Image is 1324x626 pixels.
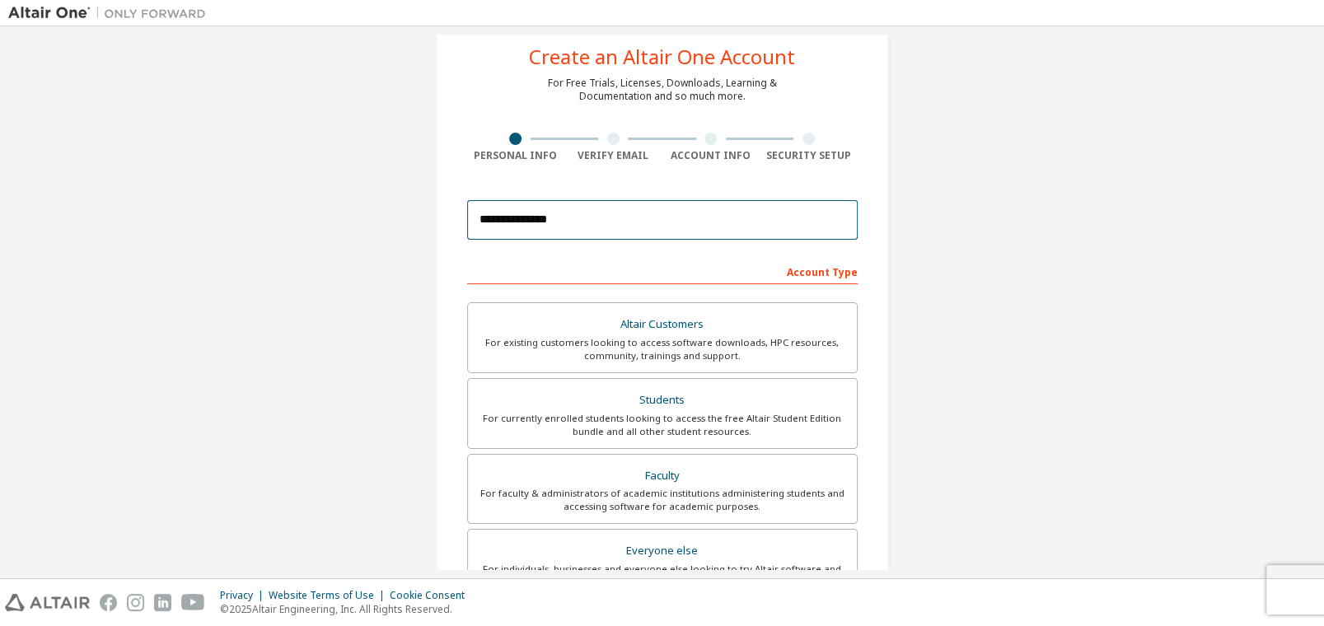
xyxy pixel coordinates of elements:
[5,594,90,611] img: altair_logo.svg
[478,540,847,563] div: Everyone else
[478,389,847,412] div: Students
[548,77,777,103] div: For Free Trials, Licenses, Downloads, Learning & Documentation and so much more.
[467,258,858,284] div: Account Type
[127,594,144,611] img: instagram.svg
[220,589,269,602] div: Privacy
[564,149,662,162] div: Verify Email
[467,149,565,162] div: Personal Info
[760,149,858,162] div: Security Setup
[269,589,390,602] div: Website Terms of Use
[662,149,760,162] div: Account Info
[100,594,117,611] img: facebook.svg
[478,465,847,488] div: Faculty
[390,589,475,602] div: Cookie Consent
[181,594,205,611] img: youtube.svg
[478,487,847,513] div: For faculty & administrators of academic institutions administering students and accessing softwa...
[220,602,475,616] p: © 2025 Altair Engineering, Inc. All Rights Reserved.
[154,594,171,611] img: linkedin.svg
[8,5,214,21] img: Altair One
[478,313,847,336] div: Altair Customers
[529,47,795,67] div: Create an Altair One Account
[478,412,847,438] div: For currently enrolled students looking to access the free Altair Student Edition bundle and all ...
[478,336,847,362] div: For existing customers looking to access software downloads, HPC resources, community, trainings ...
[478,563,847,589] div: For individuals, businesses and everyone else looking to try Altair software and explore our prod...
